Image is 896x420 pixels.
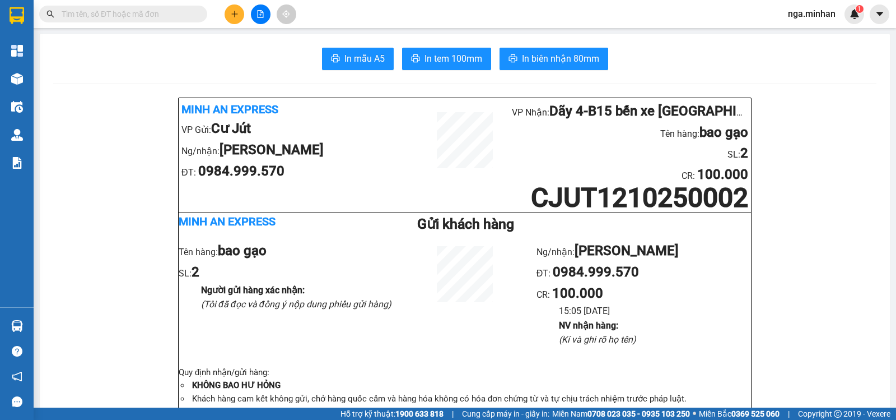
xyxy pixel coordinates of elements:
[699,408,780,420] span: Miền Bắc
[512,122,748,144] li: Tên hàng:
[46,10,54,18] span: search
[452,408,454,420] span: |
[553,264,639,280] b: 0984.999.570
[587,409,690,418] strong: 0708 023 035 - 0935 103 250
[198,163,284,179] b: 0984.999.570
[192,380,281,390] strong: KHÔNG BAO HƯ HỎNG
[512,101,748,122] li: VP Nhận:
[559,304,751,318] li: 15:05 [DATE]
[201,299,391,310] i: (Tôi đã đọc và đồng ý nộp dung phiếu gửi hàng)
[536,241,751,347] ul: CR :
[500,48,608,70] button: printerIn biên nhận 80mm
[256,10,264,18] span: file-add
[10,7,24,24] img: logo-vxr
[344,52,385,66] span: In mẫu A5
[181,140,418,161] li: Ng/nhận:
[552,408,690,420] span: Miền Nam
[512,143,748,164] li: SL:
[251,4,270,24] button: file-add
[12,396,22,407] span: message
[552,285,603,301] b: 100.000
[11,129,23,141] img: warehouse-icon
[740,145,748,161] b: 2
[522,52,599,66] span: In biên nhận 80mm
[395,409,444,418] strong: 1900 633 818
[181,103,278,116] b: Minh An Express
[693,412,696,416] span: ⚪️
[231,10,239,18] span: plus
[11,45,23,57] img: dashboard-icon
[462,408,549,420] span: Cung cấp máy in - giấy in:
[62,8,194,20] input: Tìm tên, số ĐT hoặc mã đơn
[731,409,780,418] strong: 0369 525 060
[424,52,482,66] span: In tem 100mm
[192,264,199,280] b: 2
[179,262,393,283] li: SL:
[211,121,251,136] b: Cư Jút
[201,285,305,296] b: Người gửi hàng xác nhận :
[875,9,885,19] span: caret-down
[417,216,514,232] b: Gửi khách hàng
[179,215,276,228] b: Minh An Express
[11,320,23,332] img: warehouse-icon
[225,4,244,24] button: plus
[559,320,618,331] b: NV nhận hàng :
[190,406,751,419] li: Hàng gửi quá 07 ngày không đến nhận thì công ty không chịu trách nhiệm khi thất lạc.
[411,54,420,64] span: printer
[699,124,748,140] b: bao gạo
[190,393,751,406] li: Khách hàng cam kết không gửi, chở hàng quốc cấm và hàng hóa không có hóa đơn chứng từ và tự chịu ...
[181,161,418,182] li: ĐT:
[11,73,23,85] img: warehouse-icon
[12,346,22,357] span: question-circle
[11,101,23,113] img: warehouse-icon
[697,167,748,182] b: 100.000
[850,9,860,19] img: icon-new-feature
[402,48,491,70] button: printerIn tem 100mm
[11,157,23,169] img: solution-icon
[508,54,517,64] span: printer
[331,54,340,64] span: printer
[870,4,889,24] button: caret-down
[179,241,393,262] li: Tên hàng:
[512,186,748,210] h1: CJUT1210250002
[779,7,844,21] span: nga.minhan
[220,142,324,158] b: [PERSON_NAME]
[834,410,842,418] span: copyright
[559,334,636,345] i: (Kí và ghi rõ họ tên)
[857,5,861,13] span: 1
[788,408,790,420] span: |
[512,164,748,186] li: CR :
[12,371,22,382] span: notification
[575,243,679,259] b: [PERSON_NAME]
[340,408,444,420] span: Hỗ trợ kỹ thuật:
[322,48,394,70] button: printerIn mẫu A5
[282,10,290,18] span: aim
[549,103,790,119] b: Dãy 4-B15 bến xe [GEOGRAPHIC_DATA]
[181,118,418,140] li: VP Gửi:
[536,241,751,262] li: Ng/nhận:
[856,5,864,13] sup: 1
[536,262,751,283] li: ĐT:
[218,243,267,259] b: bao gạo
[277,4,296,24] button: aim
